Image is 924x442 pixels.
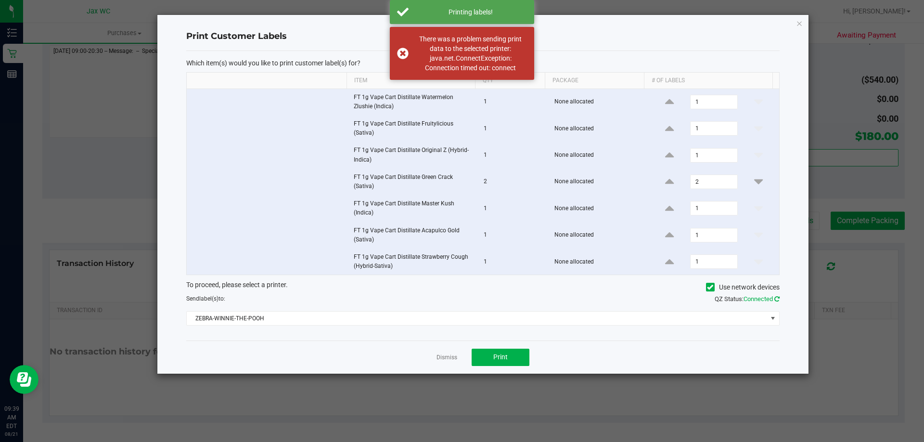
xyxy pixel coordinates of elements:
td: 2 [478,169,549,195]
th: Package [545,73,644,89]
span: ZEBRA-WINNIE-THE-POOH [187,312,767,325]
td: FT 1g Vape Cart Distillate Fruitylicious (Sativa) [348,115,478,142]
th: Qty [475,73,545,89]
th: # of labels [644,73,772,89]
th: Item [346,73,475,89]
div: Printing labels! [414,7,527,17]
button: Print [472,349,529,366]
span: label(s) [199,295,218,302]
td: 1 [478,142,549,168]
td: 1 [478,249,549,275]
label: Use network devices [706,282,780,292]
td: FT 1g Vape Cart Distillate Master Kush (Indica) [348,195,478,222]
td: None allocated [549,195,649,222]
td: 1 [478,195,549,222]
td: FT 1g Vape Cart Distillate Green Crack (Sativa) [348,169,478,195]
td: None allocated [549,115,649,142]
div: To proceed, please select a printer. [179,280,787,294]
td: None allocated [549,89,649,115]
td: FT 1g Vape Cart Distillate Watermelon Zlushie (Indica) [348,89,478,115]
p: Which item(s) would you like to print customer label(s) for? [186,59,780,67]
h4: Print Customer Labels [186,30,780,43]
td: FT 1g Vape Cart Distillate Acapulco Gold (Sativa) [348,222,478,249]
td: None allocated [549,249,649,275]
td: FT 1g Vape Cart Distillate Original Z (Hybrid-Indica) [348,142,478,168]
td: FT 1g Vape Cart Distillate Strawberry Cough (Hybrid-Sativa) [348,249,478,275]
div: There was a problem sending print data to the selected printer: java.net.ConnectException: Connec... [414,34,527,73]
td: None allocated [549,142,649,168]
span: Send to: [186,295,225,302]
iframe: Resource center [10,365,38,394]
span: Print [493,353,508,361]
td: 1 [478,115,549,142]
a: Dismiss [436,354,457,362]
td: 1 [478,222,549,249]
td: None allocated [549,222,649,249]
span: QZ Status: [715,295,780,303]
span: Connected [744,295,773,303]
td: 1 [478,89,549,115]
td: None allocated [549,169,649,195]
